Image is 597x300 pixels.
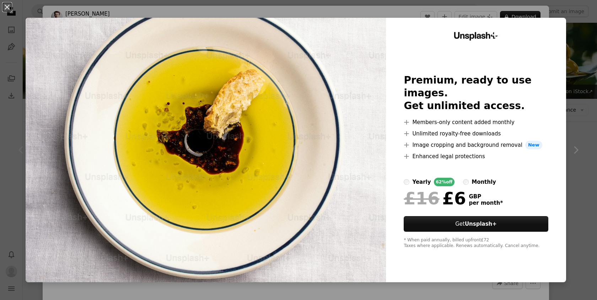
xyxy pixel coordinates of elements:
span: GBP [469,193,503,200]
li: Unlimited royalty-free downloads [404,129,548,138]
input: yearly62%off [404,179,409,185]
li: Members-only content added monthly [404,118,548,127]
span: New [525,141,542,149]
strong: Unsplash+ [465,221,497,227]
input: monthly [463,179,469,185]
div: yearly [412,178,431,186]
h2: Premium, ready to use images. Get unlimited access. [404,74,548,112]
span: £16 [404,189,439,208]
div: £6 [404,189,466,208]
div: monthly [472,178,496,186]
div: 62% off [434,178,455,186]
div: * When paid annually, billed upfront £72 Taxes where applicable. Renews automatically. Cancel any... [404,237,548,249]
li: Enhanced legal protections [404,152,548,161]
span: per month * [469,200,503,206]
li: Image cropping and background removal [404,141,548,149]
a: GetUnsplash+ [404,216,548,232]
